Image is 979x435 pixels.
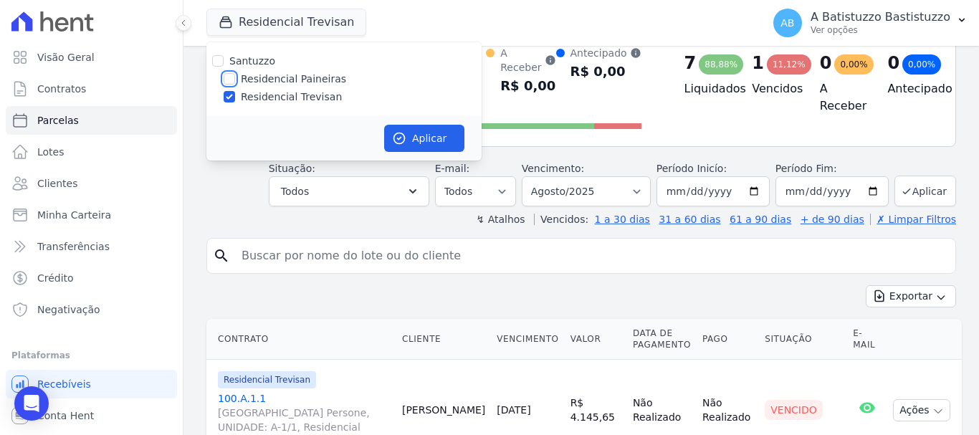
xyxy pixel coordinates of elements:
[6,264,177,292] a: Crédito
[213,247,230,264] i: search
[241,72,346,87] label: Residencial Paineiras
[229,55,275,67] label: Santuzzo
[893,399,950,421] button: Ações
[6,169,177,198] a: Clientes
[775,161,889,176] label: Período Fim:
[780,18,794,28] span: AB
[37,377,91,391] span: Recebíveis
[595,214,650,225] a: 1 a 30 dias
[37,208,111,222] span: Minha Carteira
[37,408,94,423] span: Conta Hent
[218,371,316,388] span: Residencial Trevisan
[476,214,525,225] label: ↯ Atalhos
[233,242,950,270] input: Buscar por nome do lote ou do cliente
[659,214,720,225] a: 31 a 60 dias
[847,319,887,360] th: E-mail
[6,106,177,135] a: Parcelas
[870,214,956,225] a: ✗ Limpar Filtros
[811,24,950,36] p: Ver opções
[14,386,49,421] div: Open Intercom Messenger
[206,9,366,36] button: Residencial Trevisan
[570,46,641,60] div: Antecipado
[6,232,177,261] a: Transferências
[6,401,177,430] a: Conta Hent
[37,176,77,191] span: Clientes
[894,176,956,206] button: Aplicar
[902,54,941,75] div: 0,00%
[269,176,429,206] button: Todos
[6,138,177,166] a: Lotes
[435,163,470,174] label: E-mail:
[491,319,564,360] th: Vencimento
[767,54,811,75] div: 11,12%
[656,163,727,174] label: Período Inicío:
[37,145,65,159] span: Lotes
[241,90,342,105] label: Residencial Trevisan
[866,285,956,307] button: Exportar
[384,125,464,152] button: Aplicar
[752,52,764,75] div: 1
[206,319,396,360] th: Contrato
[565,319,627,360] th: Valor
[6,43,177,72] a: Visão Geral
[500,75,555,97] div: R$ 0,00
[6,295,177,324] a: Negativação
[6,75,177,103] a: Contratos
[6,370,177,398] a: Recebíveis
[697,319,759,360] th: Pago
[684,52,697,75] div: 7
[37,113,79,128] span: Parcelas
[6,201,177,229] a: Minha Carteira
[281,183,309,200] span: Todos
[820,52,832,75] div: 0
[37,82,86,96] span: Contratos
[887,52,899,75] div: 0
[37,271,74,285] span: Crédito
[684,80,730,97] h4: Liquidados
[699,54,743,75] div: 88,88%
[570,60,641,83] div: R$ 0,00
[752,80,797,97] h4: Vencidos
[522,163,584,174] label: Vencimento:
[820,80,865,115] h4: A Receber
[627,319,697,360] th: Data de Pagamento
[396,319,491,360] th: Cliente
[500,46,555,75] div: A Receber
[811,10,950,24] p: A Batistuzzo Bastistuzzo
[497,404,530,416] a: [DATE]
[37,239,110,254] span: Transferências
[887,80,932,97] h4: Antecipado
[730,214,791,225] a: 61 a 90 dias
[269,163,315,174] label: Situação:
[534,214,588,225] label: Vencidos:
[11,347,171,364] div: Plataformas
[762,3,979,43] button: AB A Batistuzzo Bastistuzzo Ver opções
[37,302,100,317] span: Negativação
[759,319,847,360] th: Situação
[765,400,823,420] div: Vencido
[37,50,95,64] span: Visão Geral
[801,214,864,225] a: + de 90 dias
[834,54,873,75] div: 0,00%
